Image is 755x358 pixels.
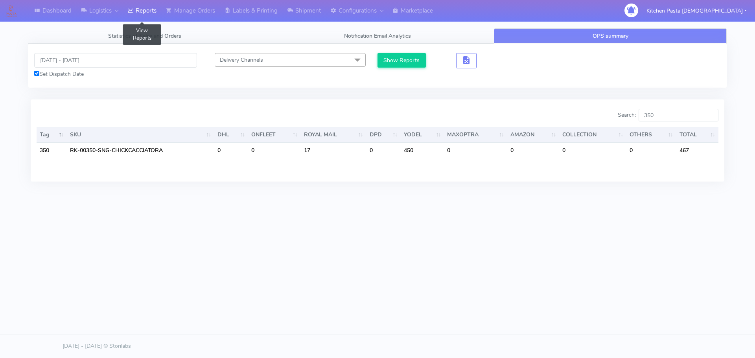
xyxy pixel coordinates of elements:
[248,143,301,158] td: 0
[67,143,214,158] td: RK-00350-SNG-CHICKCACCIATORA
[214,143,248,158] td: 0
[559,127,626,143] th: COLLECTION : activate to sort column ascending
[641,3,753,19] button: Kitchen Pasta [DEMOGRAPHIC_DATA]
[676,143,718,158] td: 467
[507,143,559,158] td: 0
[618,109,718,121] label: Search:
[214,127,248,143] th: DHL : activate to sort column ascending
[108,32,181,40] span: Statistics of Sales and Orders
[301,143,366,158] td: 17
[401,143,444,158] td: 450
[366,127,401,143] th: DPD : activate to sort column ascending
[34,70,197,78] div: Set Dispatch Date
[67,127,214,143] th: SKU: activate to sort column ascending
[639,109,718,121] input: Search:
[444,143,507,158] td: 0
[676,127,718,143] th: TOTAL : activate to sort column ascending
[37,127,67,143] th: Tag: activate to sort column descending
[344,32,411,40] span: Notification Email Analytics
[401,127,444,143] th: YODEL : activate to sort column ascending
[248,127,301,143] th: ONFLEET : activate to sort column ascending
[626,143,676,158] td: 0
[37,143,67,158] td: 350
[626,127,676,143] th: OTHERS : activate to sort column ascending
[220,56,263,64] span: Delivery Channels
[507,127,559,143] th: AMAZON : activate to sort column ascending
[28,28,727,44] ul: Tabs
[301,127,366,143] th: ROYAL MAIL : activate to sort column ascending
[593,32,628,40] span: OPS summary
[34,53,197,68] input: Pick the Daterange
[444,127,507,143] th: MAXOPTRA : activate to sort column ascending
[377,53,426,68] button: Show Reports
[366,143,401,158] td: 0
[559,143,626,158] td: 0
